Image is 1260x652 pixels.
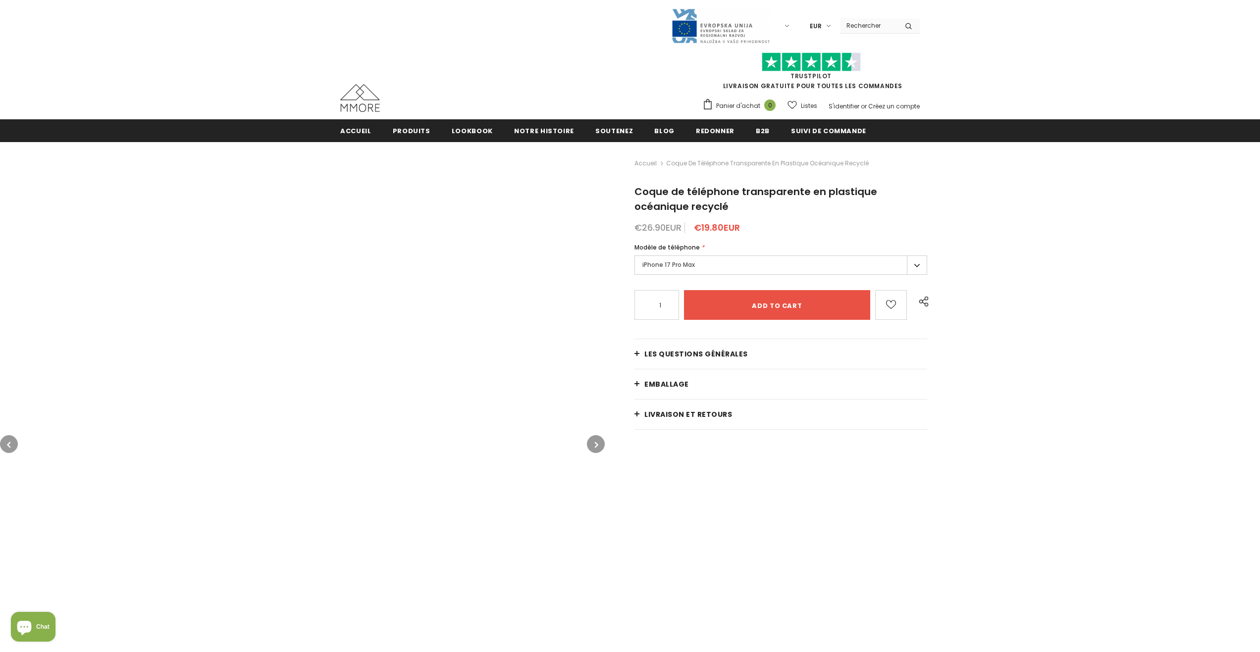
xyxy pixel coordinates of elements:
span: EMBALLAGE [644,379,689,389]
span: Panier d'achat [716,101,760,111]
a: Les questions générales [634,339,927,369]
a: Blog [654,119,675,142]
span: EUR [810,21,822,31]
span: Livraison et retours [644,409,732,419]
span: Suivi de commande [791,126,866,136]
span: Les questions générales [644,349,748,359]
a: Listes [787,97,817,114]
span: LIVRAISON GRATUITE POUR TOUTES LES COMMANDES [702,57,920,90]
span: B2B [756,126,770,136]
span: soutenez [595,126,633,136]
a: B2B [756,119,770,142]
span: 0 [764,100,776,111]
span: Accueil [340,126,371,136]
span: Modèle de téléphone [634,243,700,251]
span: Listes [801,101,817,111]
span: Blog [654,126,675,136]
a: Accueil [340,119,371,142]
span: €26.90EUR [634,221,682,234]
a: Javni Razpis [671,21,770,30]
inbox-online-store-chat: Shopify online store chat [8,612,58,644]
span: or [861,102,867,110]
a: Produits [393,119,430,142]
span: Coque de téléphone transparente en plastique océanique recyclé [666,157,869,169]
a: EMBALLAGE [634,369,927,399]
a: Livraison et retours [634,400,927,429]
a: TrustPilot [790,72,832,80]
a: Accueil [634,157,657,169]
a: Lookbook [452,119,493,142]
span: Notre histoire [514,126,574,136]
img: Faites confiance aux étoiles pilotes [762,52,861,72]
label: iPhone 17 Pro Max [634,255,927,275]
img: Javni Razpis [671,8,770,44]
input: Search Site [840,18,897,33]
a: Redonner [696,119,735,142]
span: Redonner [696,126,735,136]
img: Cas MMORE [340,84,380,112]
a: Panier d'achat 0 [702,99,781,113]
a: Suivi de commande [791,119,866,142]
a: Créez un compte [868,102,920,110]
span: Produits [393,126,430,136]
a: S'identifier [829,102,859,110]
a: Notre histoire [514,119,574,142]
a: soutenez [595,119,633,142]
span: Lookbook [452,126,493,136]
span: €19.80EUR [694,221,740,234]
span: Coque de téléphone transparente en plastique océanique recyclé [634,185,877,213]
input: Add to cart [684,290,870,320]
